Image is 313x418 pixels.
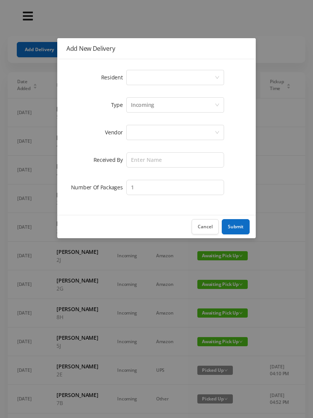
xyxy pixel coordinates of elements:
[94,156,127,163] label: Received By
[222,219,250,234] button: Submit
[101,74,127,81] label: Resident
[105,129,126,136] label: Vendor
[131,98,154,112] div: Incoming
[71,184,127,191] label: Number Of Packages
[215,130,219,136] i: icon: down
[111,101,127,108] label: Type
[215,103,219,108] i: icon: down
[192,219,219,234] button: Cancel
[66,44,247,53] div: Add New Delivery
[66,68,247,197] form: Add New Delivery
[126,152,224,168] input: Enter Name
[215,75,219,81] i: icon: down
